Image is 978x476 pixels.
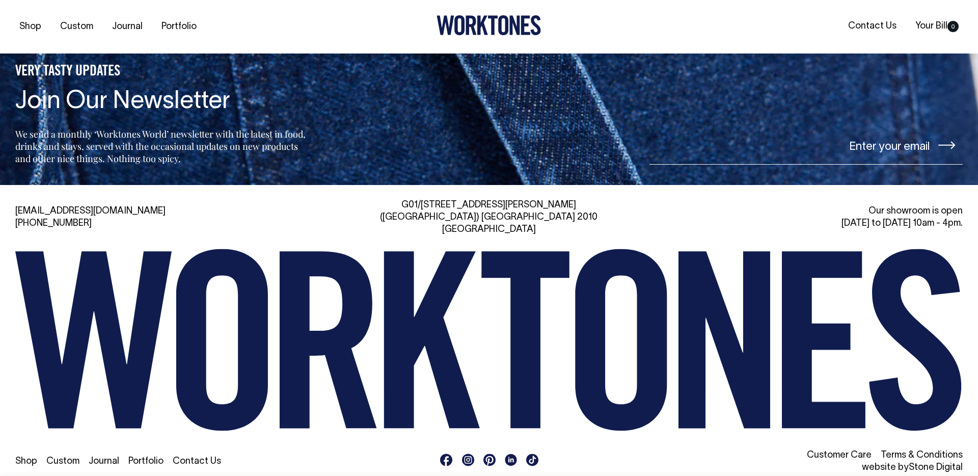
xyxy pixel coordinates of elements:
[15,128,309,165] p: We send a monthly ‘Worktones World’ newsletter with the latest in food, drinks and stays, served ...
[807,451,872,460] a: Customer Care
[56,18,97,35] a: Custom
[911,18,963,35] a: Your Bill0
[657,462,963,474] li: website by
[89,457,119,466] a: Journal
[15,219,92,228] a: [PHONE_NUMBER]
[157,18,201,35] a: Portfolio
[108,18,147,35] a: Journal
[15,457,37,466] a: Shop
[173,457,221,466] a: Contact Us
[15,18,45,35] a: Shop
[15,89,309,116] h4: Join Our Newsletter
[128,457,164,466] a: Portfolio
[15,63,309,81] h5: VERY TASTY UPDATES
[336,199,642,236] div: G01/[STREET_ADDRESS][PERSON_NAME] ([GEOGRAPHIC_DATA]) [GEOGRAPHIC_DATA] 2010 [GEOGRAPHIC_DATA]
[15,207,166,216] a: [EMAIL_ADDRESS][DOMAIN_NAME]
[947,21,959,32] span: 0
[46,457,79,466] a: Custom
[844,18,901,35] a: Contact Us
[649,126,963,165] input: Enter your email
[657,205,963,230] div: Our showroom is open [DATE] to [DATE] 10am - 4pm.
[909,463,963,472] a: Stone Digital
[881,451,963,460] a: Terms & Conditions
